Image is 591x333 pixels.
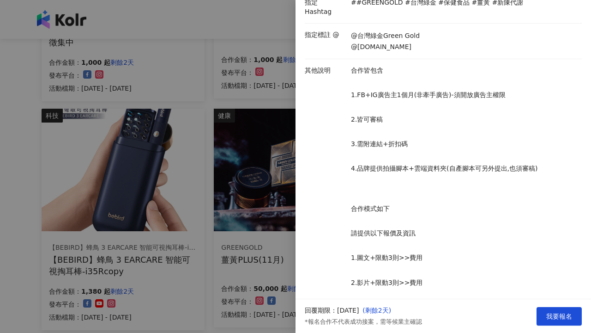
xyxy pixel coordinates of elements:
button: 我要報名 [537,307,582,326]
span: 我要報名 [546,313,572,320]
p: 2.皆可審稿 [351,115,577,124]
p: 回覆期限：[DATE] [305,306,359,315]
p: 指定標註 @ [305,31,346,40]
p: 合作皆包含 [351,66,577,75]
p: 1.圖文+限動3則>>費用 [351,253,577,263]
p: 合作模式如下 [351,204,577,214]
p: 3.需附連結+折扣碼 [351,140,577,149]
p: *報名合作不代表成功接案，需等候業主確認 [305,318,422,326]
p: 請提供以下報價及資訊 [351,229,577,238]
p: 4.品牌提供拍攝腳本+雲端資料夾(自產腳本可另外提出,也須審稿) [351,164,577,173]
p: @台灣綠金Green Gold [351,31,420,41]
p: 2.影片+限動3則>>費用 [351,278,577,288]
p: 其他說明 [305,66,346,75]
p: @[DOMAIN_NAME] [351,43,420,52]
p: 1.FB+IG廣告主1個月(非牽手廣告)-須開放廣告主權限 [351,91,577,100]
p: ( 剩餘2天 ) [362,306,422,315]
